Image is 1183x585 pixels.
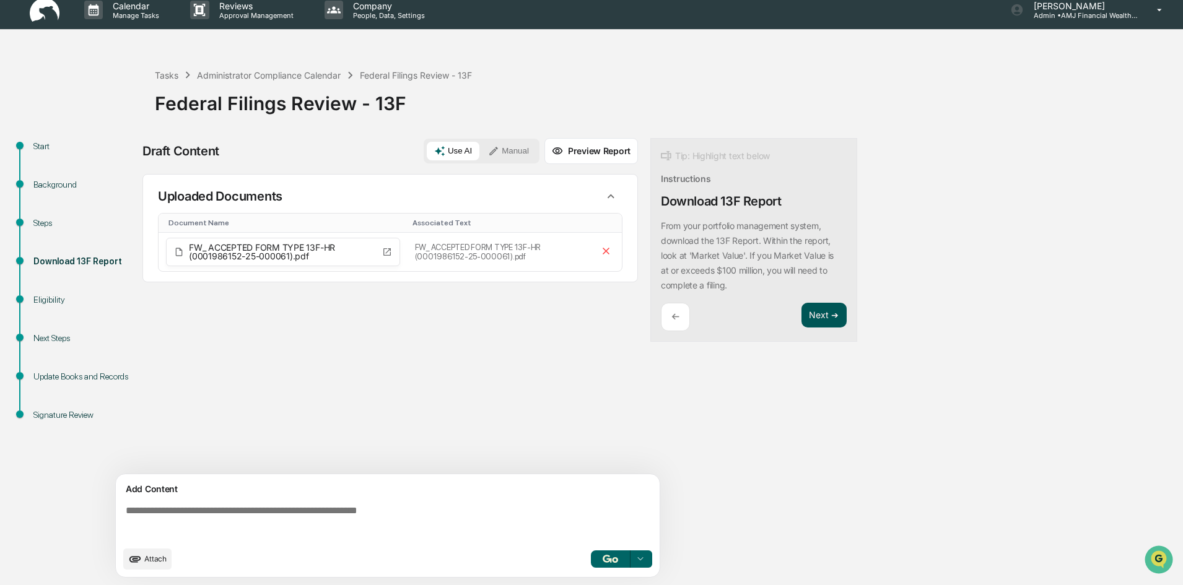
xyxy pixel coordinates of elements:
[85,151,159,173] a: 🗄️Attestations
[12,26,225,46] p: How can we help?
[12,157,22,167] div: 🖐️
[32,56,204,69] input: Clear
[671,311,679,323] p: ←
[123,482,652,496] div: Add Content
[155,82,1177,115] div: Federal Filings Review - 13F
[343,1,431,11] p: Company
[661,220,834,290] p: From your portfolio management system, download the 13F Report. Within the report, look at 'Marke...
[209,11,300,20] p: Approval Management
[33,217,135,230] div: Steps
[168,219,403,227] div: Toggle SortBy
[413,219,586,227] div: Toggle SortBy
[7,175,83,197] a: 🔎Data Lookup
[25,180,78,192] span: Data Lookup
[661,194,781,209] div: Download 13F Report
[197,70,341,80] div: Administrator Compliance Calendar
[1024,1,1139,11] p: [PERSON_NAME]
[7,151,85,173] a: 🖐️Preclearance
[103,11,165,20] p: Manage Tasks
[90,157,100,167] div: 🗄️
[408,233,591,271] td: FW_ ACCEPTED FORM TYPE 13F-HR (0001986152-25-000061).pdf
[42,107,157,117] div: We're available if you need us!
[661,149,770,163] div: Tip: Highlight text below
[33,293,135,306] div: Eligibility
[12,181,22,191] div: 🔎
[427,142,479,160] button: Use AI
[102,156,154,168] span: Attestations
[25,156,80,168] span: Preclearance
[211,98,225,113] button: Start new chat
[158,189,282,204] p: Uploaded Documents
[360,70,472,80] div: Federal Filings Review - 13F
[189,243,377,261] span: FW_ ACCEPTED FORM TYPE 13F-HR (0001986152-25-000061).pdf
[87,209,150,219] a: Powered byPylon
[12,95,35,117] img: 1746055101610-c473b297-6a78-478c-a979-82029cc54cd1
[42,95,203,107] div: Start new chat
[1024,11,1139,20] p: Admin • AMJ Financial Wealth Management
[591,550,631,568] button: Go
[33,255,135,268] div: Download 13F Report
[1143,544,1177,578] iframe: Open customer support
[481,142,536,160] button: Manual
[33,409,135,422] div: Signature Review
[598,243,614,261] button: Remove file
[123,548,172,570] button: upload document
[343,11,431,20] p: People, Data, Settings
[142,144,219,158] div: Draft Content
[144,554,167,563] span: Attach
[33,370,135,383] div: Update Books and Records
[801,303,847,328] button: Next ➔
[155,70,178,80] div: Tasks
[123,210,150,219] span: Pylon
[33,178,135,191] div: Background
[33,332,135,345] div: Next Steps
[103,1,165,11] p: Calendar
[544,138,638,164] button: Preview Report
[33,140,135,153] div: Start
[209,1,300,11] p: Reviews
[603,555,618,563] img: Go
[661,173,711,184] div: Instructions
